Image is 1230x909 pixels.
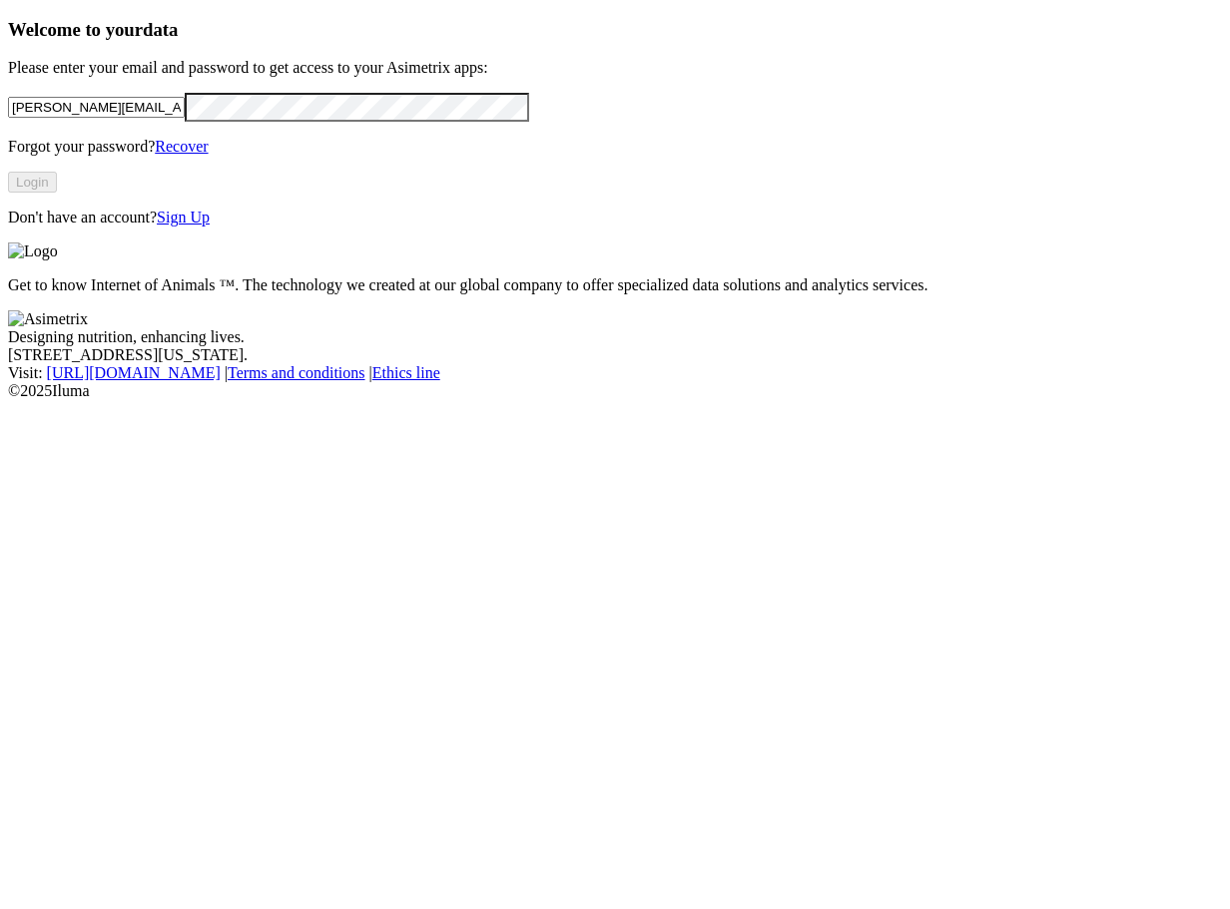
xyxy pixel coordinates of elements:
[157,209,210,226] a: Sign Up
[8,138,1222,156] p: Forgot your password?
[8,19,1222,41] h3: Welcome to your
[8,276,1222,294] p: Get to know Internet of Animals ™. The technology we created at our global company to offer speci...
[8,209,1222,227] p: Don't have an account?
[8,382,1222,400] div: © 2025 Iluma
[8,310,88,328] img: Asimetrix
[8,59,1222,77] p: Please enter your email and password to get access to your Asimetrix apps:
[228,364,365,381] a: Terms and conditions
[8,346,1222,364] div: [STREET_ADDRESS][US_STATE].
[8,328,1222,346] div: Designing nutrition, enhancing lives.
[155,138,208,155] a: Recover
[8,172,57,193] button: Login
[8,97,185,118] input: Your email
[8,242,58,260] img: Logo
[47,364,221,381] a: [URL][DOMAIN_NAME]
[8,364,1222,382] div: Visit : | |
[372,364,440,381] a: Ethics line
[143,19,178,40] span: data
